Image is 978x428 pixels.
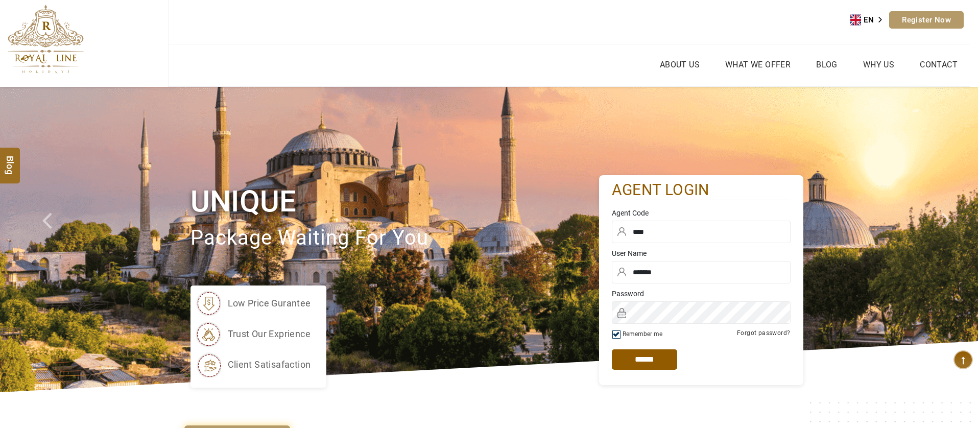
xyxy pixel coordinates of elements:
label: User Name [612,248,791,258]
h1: Unique [190,182,599,221]
label: Password [612,289,791,299]
label: Agent Code [612,208,791,218]
a: Check next prev [29,87,78,392]
a: About Us [657,57,702,72]
li: low price gurantee [196,291,311,316]
aside: Language selected: English [850,12,889,28]
li: trust our exprience [196,321,311,347]
a: Blog [814,57,840,72]
h2: agent login [612,180,791,200]
span: Blog [4,155,17,164]
li: client satisafaction [196,352,311,377]
a: What we Offer [723,57,793,72]
a: Contact [917,57,960,72]
div: Language [850,12,889,28]
a: EN [850,12,889,28]
a: Register Now [889,11,964,29]
a: Check next image [929,87,978,392]
a: Forgot password? [737,329,790,337]
a: Why Us [861,57,897,72]
p: package waiting for you [190,221,599,255]
img: The Royal Line Holidays [8,5,84,74]
label: Remember me [623,330,662,338]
